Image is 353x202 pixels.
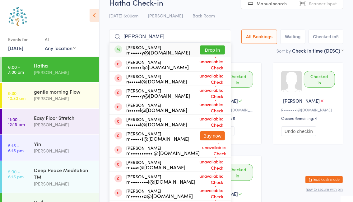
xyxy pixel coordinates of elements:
div: 5 [336,34,339,39]
div: Deep Peace Meditation TM [34,167,94,180]
span: Drop-in unavailable: Check membership [200,136,228,164]
div: m•••••1@[DOMAIN_NAME] [126,136,189,141]
a: 6:00 -7:00 amHatha[PERSON_NAME] [2,57,99,82]
time: 11:00 - 12:15 pm [8,117,25,127]
div: gentle morning Flow [34,88,94,95]
button: how to secure with pin [306,187,343,192]
time: 5:30 - 6:15 pm [8,169,24,179]
div: Yin [34,140,94,147]
a: 5:30 -6:15 pmDeep Peace Meditation TM[PERSON_NAME] [2,161,99,193]
button: Waiting [280,30,305,44]
div: n•••••l@[DOMAIN_NAME] [126,79,187,84]
time: 5:15 - 6:15 pm [8,143,24,153]
div: [PERSON_NAME] [126,74,187,84]
span: [PERSON_NAME] [201,190,238,197]
div: Events for [8,34,39,45]
div: Check in time (DESC) [292,47,343,54]
div: [PERSON_NAME] [34,121,94,128]
span: Drop-in unavailable: Check membership [195,165,225,193]
label: Sort by [276,48,291,54]
button: Drop in [200,45,225,54]
a: [DATE] [8,45,23,51]
div: [PERSON_NAME] [34,147,94,154]
div: Any location [45,45,76,51]
div: [PERSON_NAME] [126,59,189,69]
time: 9:30 - 10:30 am [8,91,26,101]
span: Drop-in unavailable: Check membership [190,79,225,107]
button: All Bookings [241,30,277,44]
div: [PERSON_NAME] [126,45,190,55]
div: [PERSON_NAME] [34,95,94,102]
a: 5:15 -6:15 pmYin[PERSON_NAME] [2,135,99,161]
button: Undo checkin [281,126,316,136]
span: Back Room [193,12,215,19]
div: m••••••a@[DOMAIN_NAME] [126,193,193,198]
div: m•••••y@[DOMAIN_NAME] [126,93,190,98]
div: [PERSON_NAME] [126,131,189,141]
input: Search [109,30,231,44]
a: 9:30 -10:30 amgentle morning Flow[PERSON_NAME] [2,83,99,108]
span: [DATE] 6:00am [109,12,138,19]
span: Manual search [257,0,287,7]
span: Drop-in unavailable: Check membership [187,108,225,136]
div: At [45,34,76,45]
div: [PERSON_NAME] [126,160,185,170]
a: 11:00 -12:15 pmEasy Floor Stretch[PERSON_NAME] [2,109,99,134]
img: Australian School of Meditation & Yoga [6,5,30,28]
div: [PERSON_NAME] [126,102,187,112]
div: [PERSON_NAME] [126,188,193,198]
span: Drop-in unavailable: Check membership [187,93,225,121]
span: [PERSON_NAME] [283,97,320,104]
div: m•••••y@[DOMAIN_NAME] [126,50,190,55]
div: Checked in [222,164,253,181]
div: [PERSON_NAME] [126,145,200,155]
div: [PERSON_NAME] [34,69,94,76]
span: Scanner input [309,0,337,7]
div: Easy Floor Stretch [34,114,94,121]
div: [PERSON_NAME] [126,174,195,184]
button: Exit kiosk mode [305,176,343,183]
span: [PERSON_NAME] [201,97,238,104]
div: n•••••l@[DOMAIN_NAME] [126,107,187,112]
div: m•••s@[DOMAIN_NAME] [126,165,185,170]
div: [PERSON_NAME] [34,180,94,187]
div: m••••••••••l@[DOMAIN_NAME] [126,150,200,155]
div: m•••••l@[DOMAIN_NAME] [126,64,189,69]
div: [PERSON_NAME] [126,88,190,98]
button: Checked in5 [309,30,344,44]
button: Buy now [200,131,225,140]
span: Drop-in unavailable: Check membership [187,65,225,93]
span: Drop-in unavailable: Check membership [189,50,225,78]
div: Classes Remaining: 4 [281,115,337,121]
div: Hatha [34,62,94,69]
time: 6:00 - 7:00 am [8,64,24,74]
div: m••••••••i@[DOMAIN_NAME] [126,179,195,184]
span: [PERSON_NAME] [148,12,183,19]
div: n•••••l@[DOMAIN_NAME] [126,122,187,127]
div: R•••••••i@[DOMAIN_NAME] [281,107,337,112]
span: Drop-in unavailable: Check membership [185,151,225,179]
div: [PERSON_NAME] [126,117,187,127]
div: Checked in [304,71,335,88]
div: Checked in [222,71,253,88]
